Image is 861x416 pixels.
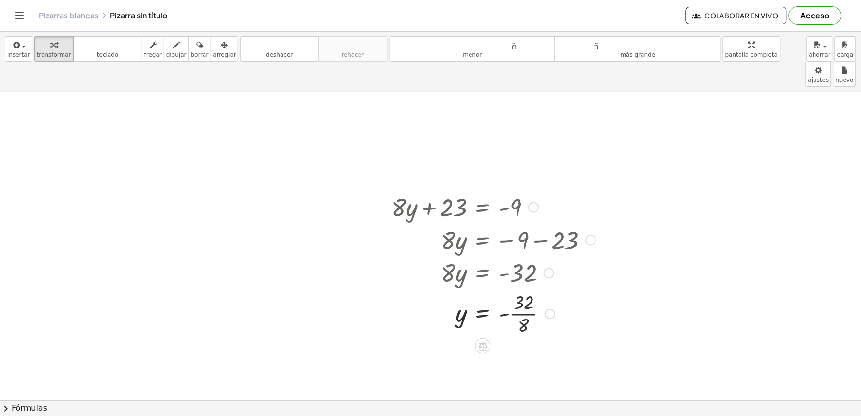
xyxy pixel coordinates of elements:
font: menor [463,51,482,58]
button: tamaño_del_formatomenor [390,36,556,62]
font: rehacer [342,51,364,58]
a: Pizarras blancas [39,11,98,20]
button: borrar [188,36,211,62]
button: nuevo [833,62,856,87]
font: fregar [144,51,162,58]
button: tamaño_del_formatomás grande [555,36,721,62]
font: dibujar [166,51,187,58]
button: tecladoteclado [73,36,142,62]
button: ajustes [806,62,831,87]
font: Colaborar en vivo [705,11,779,20]
font: pantalla completa [725,51,778,58]
font: tamaño_del_formato [392,40,553,49]
font: arreglar [213,51,236,58]
font: más grande [621,51,656,58]
font: transformar [37,51,71,58]
font: rehacer [321,40,385,49]
font: Acceso [801,10,830,20]
button: insertar [5,36,32,62]
button: dibujar [164,36,189,62]
button: fregar [142,36,164,62]
font: deshacer [266,51,293,58]
div: Apply the same math to both sides of the equation [475,338,491,354]
button: pantalla completa [723,36,781,62]
button: Colaborar en vivo [686,7,787,24]
font: deshacer [243,40,316,49]
button: Cambiar navegación [12,8,27,23]
font: tamaño_del_formato [557,40,719,49]
font: ajustes [808,77,829,83]
button: rehacerrehacer [318,36,388,62]
font: teclado [76,40,140,49]
button: arreglar [211,36,238,62]
font: Fórmulas [12,403,47,413]
button: carga [835,36,856,62]
button: deshacerdeshacer [240,36,319,62]
font: borrar [191,51,209,58]
font: teclado [97,51,118,58]
button: transformar [34,36,74,62]
font: insertar [7,51,30,58]
font: ahorrar [809,51,830,58]
font: nuevo [836,77,854,83]
font: carga [837,51,854,58]
font: Pizarras blancas [39,10,98,20]
button: Acceso [789,6,842,25]
button: ahorrar [807,36,833,62]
